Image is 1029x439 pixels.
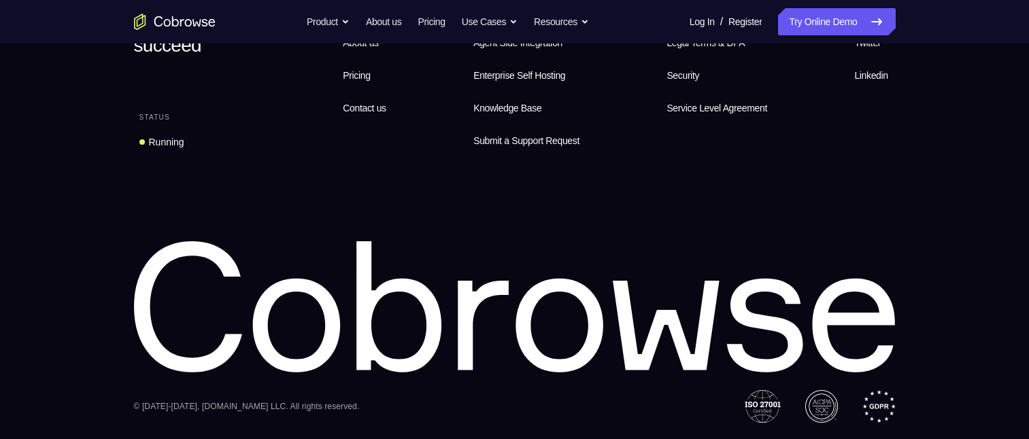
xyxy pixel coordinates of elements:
span: Submit a Support Request [473,133,579,149]
a: Try Online Demo [778,8,895,35]
a: Pricing [418,8,445,35]
a: Pricing [337,62,391,89]
div: Status [134,108,175,127]
a: Running [134,130,190,154]
span: Security [667,70,699,81]
a: Go to the home page [134,14,216,30]
img: ISO [745,390,780,423]
a: Register [728,8,762,35]
a: Linkedin [849,62,895,89]
img: AICPA SOC [805,390,838,423]
a: Contact us [337,94,391,122]
span: Contact us [343,103,386,113]
a: Enterprise Self Hosting [468,62,585,89]
span: Linkedin [854,70,888,81]
span: Service Level Agreement [667,100,767,116]
span: / [720,14,723,30]
a: About us [366,8,401,35]
img: GDPR [862,390,896,423]
span: Pricing [343,70,370,81]
button: Product [307,8,350,35]
a: Knowledge Base [468,94,585,122]
button: Use Cases [462,8,518,35]
a: Security [661,62,773,89]
a: Log In [690,8,715,35]
div: © [DATE]-[DATE], [DOMAIN_NAME] LLC. All rights reserved. [134,400,360,413]
div: Running [149,135,184,149]
a: Submit a Support Request [468,127,585,154]
a: Service Level Agreement [661,94,773,122]
span: Knowledge Base [473,103,541,113]
span: Enterprise Self Hosting [473,67,579,84]
button: Resources [534,8,589,35]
